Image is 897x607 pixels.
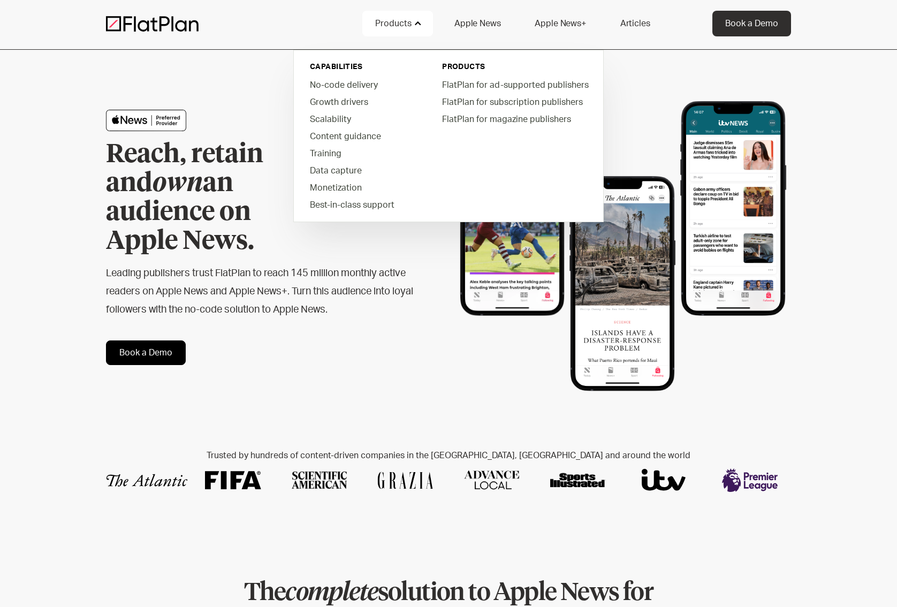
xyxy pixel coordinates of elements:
a: Articles [607,11,663,36]
a: Book a Demo [712,11,791,36]
a: FlatPlan for subscription publishers [434,93,596,110]
h2: Trusted by hundreds of content-driven companies in the [GEOGRAPHIC_DATA], [GEOGRAPHIC_DATA] and a... [106,451,791,461]
h1: Reach, retain and an audience on Apple News. [106,140,325,256]
a: Training [301,145,423,162]
a: FlatPlan for magazine publishers [434,110,596,127]
div: Products [362,11,433,36]
a: No-code delivery [301,76,423,93]
nav: Products [293,46,604,222]
a: FlatPlan for ad-supported publishers [434,76,596,93]
div: Products [375,17,412,30]
a: Apple News+ [522,11,598,36]
div: Book a Demo [725,17,778,30]
a: Best-in-class support [301,196,423,213]
div: capabilities [310,62,414,72]
h2: Leading publishers trust FlatPlan to reach 145 million monthly active readers on Apple News and A... [106,264,414,319]
a: Data capture [301,162,423,179]
a: Scalability [301,110,423,127]
div: PRODUCTS [442,62,587,72]
a: Growth drivers [301,93,423,110]
a: Monetization [301,179,423,196]
a: Book a Demo [106,340,186,365]
a: Content guidance [301,127,423,145]
a: Apple News [442,11,513,36]
em: complete [285,581,377,605]
em: own [153,171,203,196]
